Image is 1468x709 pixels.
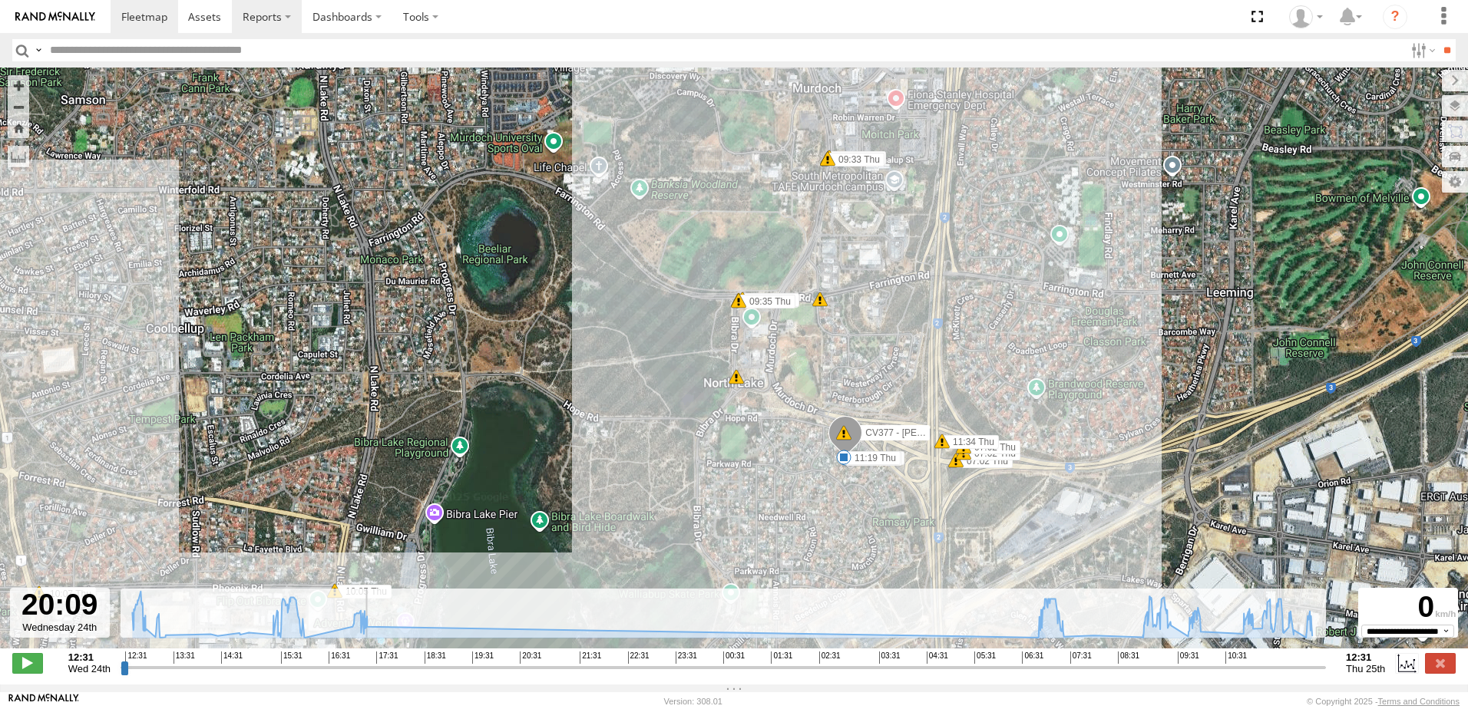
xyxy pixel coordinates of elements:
label: 10:05 Thu [335,585,392,599]
label: Close [1425,653,1456,673]
span: 09:31 [1178,651,1199,664]
span: 08:31 [1118,651,1139,664]
span: 04:31 [927,651,948,664]
label: Measure [8,146,29,167]
label: 11:19 Thu [844,451,901,465]
span: Thu 25th Sep 2025 [1346,663,1385,674]
span: 02:31 [819,651,841,664]
label: Map Settings [1442,171,1468,193]
span: 16:31 [329,651,350,664]
span: 18:31 [425,651,446,664]
strong: 12:31 [68,651,111,663]
i: ? [1383,5,1407,29]
span: 12:31 [125,651,147,664]
label: 09:33 Thu [828,153,884,167]
strong: 12:31 [1346,651,1385,663]
label: 07:00 Thu [829,151,886,165]
button: Zoom Home [8,117,29,138]
span: Wed 24th Sep 2025 [68,663,111,674]
label: 11:34 Thu [942,435,999,449]
span: 15:31 [281,651,303,664]
span: CV377 - [PERSON_NAME] [865,428,977,439]
span: 10:31 [1225,651,1247,664]
label: 10:07 Thu [39,587,96,601]
label: Play/Stop [12,653,43,673]
a: Terms and Conditions [1378,697,1460,706]
div: Version: 308.01 [664,697,722,706]
div: Sean Cosgriff [1284,5,1328,28]
span: 17:31 [376,651,398,664]
div: 14 [729,369,744,384]
label: Search Query [32,39,45,61]
div: 6 [836,425,851,440]
a: Visit our Website [8,694,79,709]
span: 20:31 [520,651,541,664]
label: 09:35 Thu [739,295,795,308]
span: 23:31 [676,651,697,664]
span: 22:31 [628,651,650,664]
button: Zoom out [8,96,29,117]
div: © Copyright 2025 - [1307,697,1460,706]
span: 07:31 [1070,651,1092,664]
span: 19:31 [472,651,494,664]
span: 21:31 [580,651,601,664]
div: 6 [812,292,828,307]
label: Search Filter Options [1405,39,1438,61]
span: 03:31 [879,651,901,664]
span: 06:31 [1022,651,1043,664]
span: 14:31 [221,651,243,664]
label: 07:02 Thu [956,454,1013,468]
button: Zoom in [8,75,29,96]
span: 13:31 [174,651,195,664]
img: rand-logo.svg [15,12,95,22]
span: 05:31 [974,651,996,664]
span: 01:31 [771,651,792,664]
span: 00:31 [723,651,745,664]
div: 0 [1361,590,1456,625]
label: 09:34 Thu [742,293,799,307]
